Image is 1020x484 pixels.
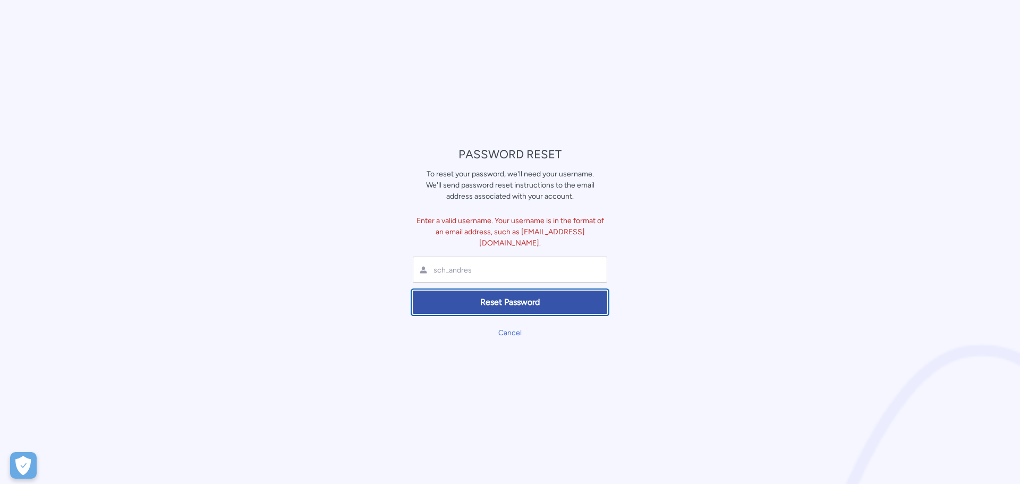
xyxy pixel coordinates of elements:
[10,452,37,479] button: Abrir preferencias
[432,265,559,275] input: Username
[971,435,1020,484] iframe: Qualified Messenger
[413,168,607,202] div: To reset your password, we'll need your username. We'll send password reset instructions to the e...
[10,452,37,479] div: Preferencias de cookies
[458,147,562,162] span: PASSWORD RESET
[416,216,604,248] span: Enter a valid username. Your username is in the format of an email address, such as [EMAIL_ADDRES...
[498,328,522,337] a: Cancel
[413,291,607,315] button: Reset Password
[420,296,600,309] span: Reset Password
